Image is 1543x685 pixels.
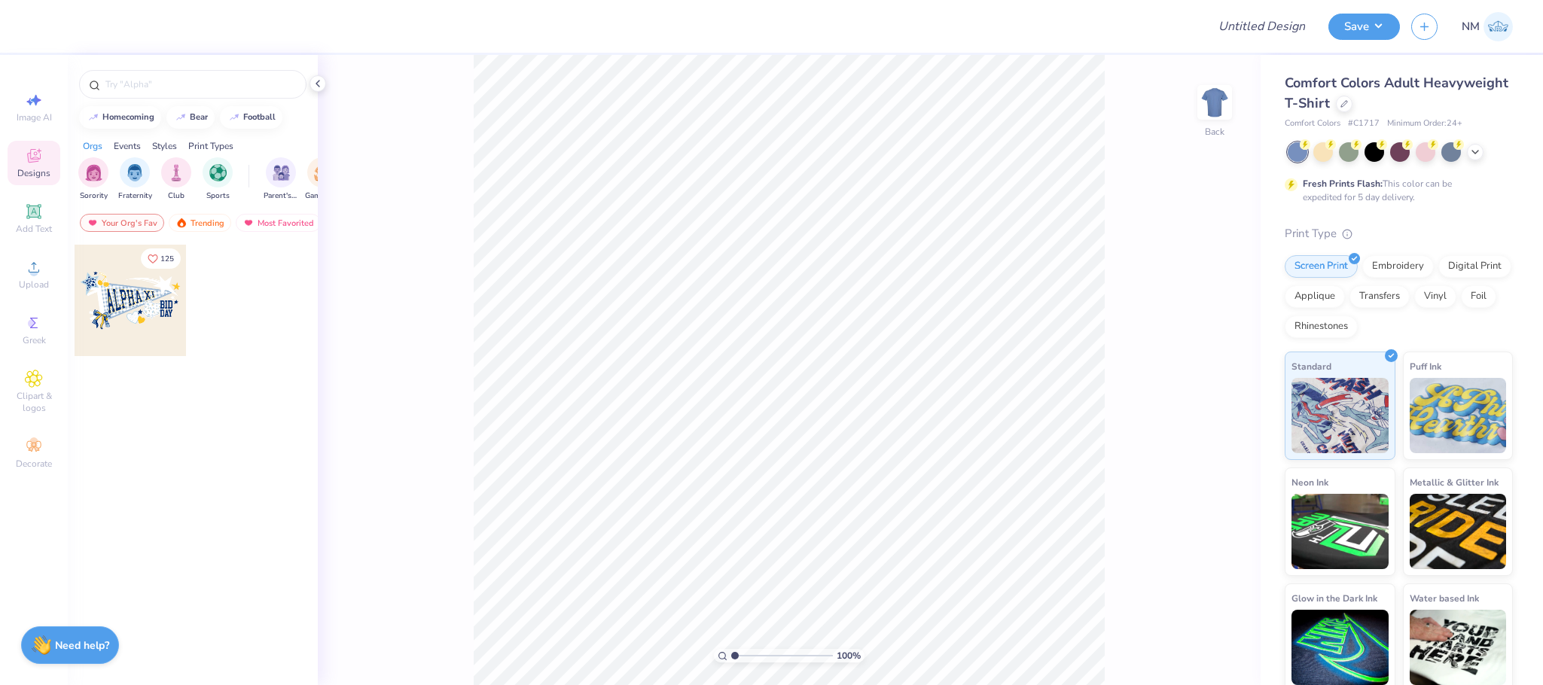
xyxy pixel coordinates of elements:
span: NM [1462,18,1480,35]
button: football [220,106,282,129]
img: Water based Ink [1410,610,1507,685]
img: trend_line.gif [175,113,187,122]
img: Game Day Image [314,164,331,181]
span: Comfort Colors [1285,117,1340,130]
div: Applique [1285,285,1345,308]
div: filter for Club [161,157,191,202]
div: Embroidery [1362,255,1434,278]
span: Upload [19,279,49,291]
span: Greek [23,334,46,346]
div: filter for Game Day [305,157,340,202]
span: Designs [17,167,50,179]
img: Puff Ink [1410,378,1507,453]
div: homecoming [102,113,154,121]
input: Try "Alpha" [104,77,297,92]
span: Minimum Order: 24 + [1387,117,1462,130]
span: Fraternity [118,190,152,202]
span: Game Day [305,190,340,202]
div: Styles [152,139,177,153]
button: Save [1328,14,1400,40]
img: Sports Image [209,164,227,181]
div: Your Org's Fav [80,214,164,232]
button: filter button [203,157,233,202]
div: Screen Print [1285,255,1358,278]
div: filter for Sports [203,157,233,202]
div: This color can be expedited for 5 day delivery. [1303,177,1488,204]
span: # C1717 [1348,117,1380,130]
span: Sports [206,190,230,202]
div: Orgs [83,139,102,153]
strong: Need help? [55,638,109,653]
img: trend_line.gif [228,113,240,122]
input: Untitled Design [1206,11,1317,41]
span: Parent's Weekend [264,190,298,202]
div: Transfers [1349,285,1410,308]
img: Sorority Image [85,164,102,181]
span: Club [168,190,184,202]
img: trending.gif [175,218,188,228]
img: Standard [1291,378,1389,453]
span: Decorate [16,458,52,470]
span: Puff Ink [1410,358,1441,374]
span: Glow in the Dark Ink [1291,590,1377,606]
img: Metallic & Glitter Ink [1410,494,1507,569]
button: filter button [78,157,108,202]
button: Like [141,248,181,269]
div: Print Type [1285,225,1513,242]
span: Clipart & logos [8,390,60,414]
a: NM [1462,12,1513,41]
div: bear [190,113,208,121]
div: Rhinestones [1285,315,1358,338]
img: Parent's Weekend Image [273,164,290,181]
span: Metallic & Glitter Ink [1410,474,1499,490]
button: filter button [264,157,298,202]
span: Image AI [17,111,52,123]
div: Digital Print [1438,255,1511,278]
div: Vinyl [1414,285,1456,308]
img: Glow in the Dark Ink [1291,610,1389,685]
div: Foil [1461,285,1496,308]
div: filter for Parent's Weekend [264,157,298,202]
span: Add Text [16,223,52,235]
div: Events [114,139,141,153]
button: filter button [161,157,191,202]
span: Neon Ink [1291,474,1328,490]
div: football [243,113,276,121]
span: Comfort Colors Adult Heavyweight T-Shirt [1285,74,1508,112]
img: Naina Mehta [1484,12,1513,41]
button: homecoming [79,106,161,129]
div: Back [1205,125,1224,139]
span: Sorority [80,190,108,202]
strong: Fresh Prints Flash: [1303,178,1383,190]
img: Neon Ink [1291,494,1389,569]
img: Back [1200,87,1230,117]
button: filter button [118,157,152,202]
button: filter button [305,157,340,202]
span: 125 [160,255,174,263]
img: most_fav.gif [87,218,99,228]
button: bear [166,106,215,129]
div: filter for Fraternity [118,157,152,202]
div: Print Types [188,139,233,153]
span: 100 % [837,649,861,662]
div: Most Favorited [236,214,321,232]
div: Trending [169,214,231,232]
span: Standard [1291,358,1331,374]
span: Water based Ink [1410,590,1479,606]
div: filter for Sorority [78,157,108,202]
img: trend_line.gif [87,113,99,122]
img: Fraternity Image [127,164,143,181]
img: Club Image [168,164,184,181]
img: most_fav.gif [242,218,255,228]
